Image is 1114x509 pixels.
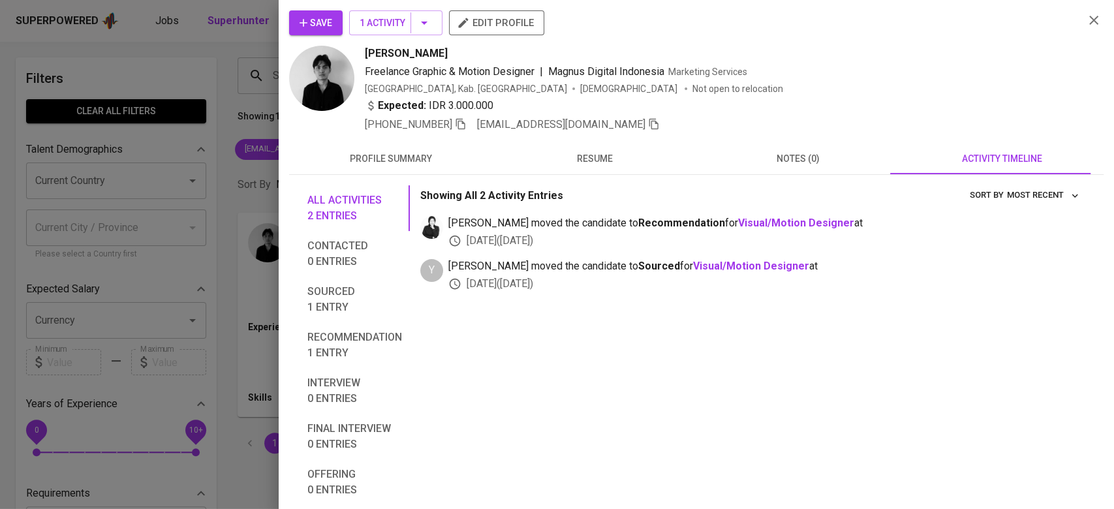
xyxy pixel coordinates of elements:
span: Save [300,15,332,31]
span: [EMAIL_ADDRESS][DOMAIN_NAME] [477,118,645,131]
span: profile summary [297,151,485,167]
span: Sourced 1 entry [307,284,402,315]
span: Offering 0 entries [307,467,402,498]
div: [GEOGRAPHIC_DATA], Kab. [GEOGRAPHIC_DATA] [365,82,567,95]
span: Magnus Digital Indonesia [548,65,664,78]
span: Recommendation 1 entry [307,330,402,361]
span: [PERSON_NAME] [365,46,448,61]
button: edit profile [449,10,544,35]
span: [DEMOGRAPHIC_DATA] [580,82,679,95]
button: sort by [1004,185,1083,206]
p: Not open to relocation [692,82,783,95]
p: Showing All 2 Activity Entries [420,188,563,204]
div: IDR 3.000.000 [365,98,493,114]
span: sort by [970,190,1004,200]
a: Visual/Motion Designer [693,260,809,272]
img: medwi@glints.com [420,216,443,239]
span: 1 Activity [360,15,432,31]
b: Expected: [378,98,426,114]
a: edit profile [449,17,544,27]
b: Sourced [638,260,680,272]
span: Final interview 0 entries [307,421,402,452]
span: [PERSON_NAME] moved the candidate to for at [448,216,1083,231]
span: | [540,64,543,80]
a: Visual/Motion Designer [738,217,854,229]
button: Save [289,10,343,35]
span: Freelance Graphic & Motion Designer [365,65,534,78]
div: [DATE] ( [DATE] ) [448,277,1083,292]
b: Recommendation [638,217,725,229]
button: 1 Activity [349,10,442,35]
span: Marketing Services [668,67,747,77]
span: resume [501,151,689,167]
span: Most Recent [1007,188,1079,203]
img: a9fe825056eeab0cfdfee236cda202e9.jpg [289,46,354,111]
div: Y [420,259,443,282]
span: [PERSON_NAME] moved the candidate to for at [448,259,1083,274]
span: Contacted 0 entries [307,238,402,270]
span: edit profile [459,14,534,31]
span: activity timeline [908,151,1096,167]
span: notes (0) [704,151,892,167]
span: [PHONE_NUMBER] [365,118,452,131]
span: Interview 0 entries [307,375,402,407]
div: [DATE] ( [DATE] ) [448,234,1083,249]
span: All activities 2 entries [307,193,402,224]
